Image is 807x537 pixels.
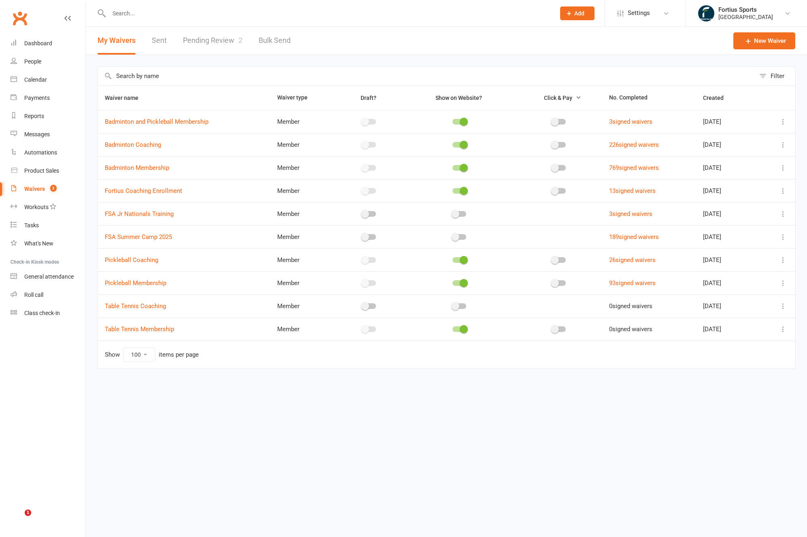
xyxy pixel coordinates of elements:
input: Search by name [98,67,755,85]
span: 2 [50,185,57,192]
span: Click & Pay [544,95,572,101]
iframe: Intercom live chat [8,510,28,529]
td: [DATE] [696,248,760,271]
div: Fortius Sports [718,6,773,13]
a: 26signed waivers [609,256,656,264]
a: Roll call [11,286,85,304]
a: General attendance kiosk mode [11,268,85,286]
a: Tasks [11,216,85,235]
td: [DATE] [696,317,760,340]
span: 2 [238,36,242,44]
a: New Waiver [733,32,795,49]
button: Created [703,93,733,103]
span: Add [574,10,584,17]
a: Payments [11,89,85,107]
span: Waiver name [105,95,147,101]
td: [DATE] [696,110,760,133]
button: Add [560,6,595,20]
a: 93signed waivers [609,279,656,287]
button: My Waivers [98,27,136,55]
button: Click & Pay [537,93,581,103]
th: No. Completed [602,86,696,110]
a: Dashboard [11,34,85,53]
td: [DATE] [696,133,760,156]
div: What's New [24,240,53,247]
div: [GEOGRAPHIC_DATA] [718,13,773,21]
div: Payments [24,95,50,101]
a: What's New [11,235,85,253]
div: Calendar [24,76,47,83]
a: Pickleball Membership [105,279,166,287]
a: Workouts [11,198,85,216]
button: Filter [755,67,795,85]
td: Member [270,110,336,133]
span: 0 signed waivers [609,302,652,310]
img: thumb_image1743802567.png [698,5,714,21]
td: [DATE] [696,202,760,225]
a: 3signed waivers [609,118,652,125]
div: items per page [159,351,199,358]
a: Product Sales [11,162,85,180]
div: Show [105,347,199,362]
div: Roll call [24,292,43,298]
span: 0 signed waivers [609,326,652,333]
div: Dashboard [24,40,52,47]
td: Member [270,271,336,294]
a: 189signed waivers [609,233,659,241]
td: Member [270,294,336,317]
div: Product Sales [24,167,59,174]
div: Class check-in [24,310,60,316]
div: Tasks [24,222,39,228]
div: People [24,58,41,65]
td: Member [270,133,336,156]
a: Pickleball Coaching [105,256,158,264]
th: Waiver type [270,86,336,110]
input: Search... [106,8,550,19]
button: Waiver name [105,93,147,103]
a: 769signed waivers [609,164,659,171]
a: FSA Summer Camp 2025 [105,233,172,241]
td: [DATE] [696,156,760,179]
a: 3signed waivers [609,210,652,218]
span: Show on Website? [435,95,482,101]
a: Bulk Send [259,27,291,55]
a: Reports [11,107,85,125]
a: People [11,53,85,71]
span: Created [703,95,733,101]
a: Table Tennis Coaching [105,302,166,310]
a: Table Tennis Membership [105,326,174,333]
span: 1 [25,510,31,516]
a: Calendar [11,71,85,89]
a: Class kiosk mode [11,304,85,322]
a: Sent [152,27,167,55]
a: Badminton Membership [105,164,169,171]
div: Waivers [24,186,45,192]
button: Draft? [353,93,385,103]
div: Reports [24,113,44,119]
div: Automations [24,149,57,156]
a: 226signed waivers [609,141,659,148]
td: Member [270,248,336,271]
span: Settings [628,4,650,22]
td: Member [270,225,336,248]
a: Badminton and Pickleball Membership [105,118,208,125]
td: [DATE] [696,271,760,294]
div: Messages [24,131,50,137]
div: Filter [771,71,784,81]
a: Messages [11,125,85,144]
a: Badminton Coaching [105,141,161,148]
td: [DATE] [696,294,760,317]
td: Member [270,202,336,225]
a: Waivers 2 [11,180,85,198]
a: FSA Jr Nationals Training [105,210,174,218]
a: Clubworx [10,8,30,28]
a: Automations [11,144,85,162]
td: Member [270,179,336,202]
button: Show on Website? [428,93,491,103]
div: General attendance [24,273,74,280]
a: Fortius Coaching Enrollment [105,187,182,195]
a: 13signed waivers [609,187,656,195]
td: Member [270,317,336,340]
td: [DATE] [696,179,760,202]
td: Member [270,156,336,179]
